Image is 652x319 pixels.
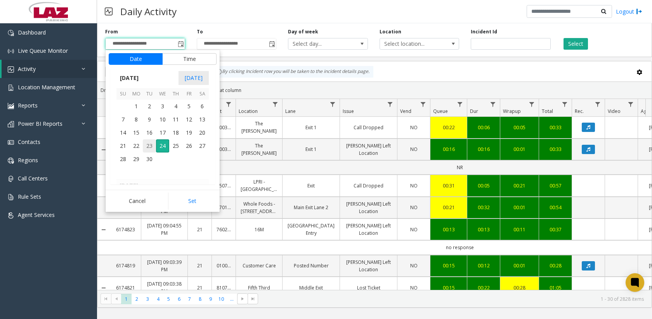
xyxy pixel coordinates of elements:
a: Collapse Details [97,147,110,153]
span: Page 6 [174,294,184,304]
div: 00:05 [505,124,534,131]
td: Saturday, September 27, 2025 [196,139,209,153]
a: Video Filter Menu [626,99,636,109]
span: 29 [130,153,143,166]
a: 810701 [217,284,231,291]
a: 21 [192,226,207,233]
label: From [105,28,118,35]
span: 3 [156,100,169,113]
a: Lost Ticket [345,284,392,291]
td: Saturday, September 20, 2025 [196,126,209,139]
span: Page 7 [184,294,195,304]
span: 24 [156,139,169,153]
span: 30 [143,153,156,166]
img: 'icon' [8,176,14,182]
a: Vend Filter Menu [418,99,428,109]
td: Monday, September 8, 2025 [130,113,143,126]
span: Reports [18,102,38,109]
a: 550701 [217,182,231,189]
td: Sunday, September 14, 2025 [116,126,130,139]
span: 14 [116,126,130,139]
span: 15 [130,126,143,139]
th: [DATE] [116,179,209,192]
th: Tu [143,88,156,100]
span: Issue [343,108,354,114]
th: Su [116,88,130,100]
label: To [197,28,203,35]
span: [DATE] [179,71,209,85]
span: 27 [196,139,209,153]
span: 5 [182,100,196,113]
a: Logout [616,7,642,16]
a: [PERSON_NAME] Left Location [345,258,392,273]
img: logout [636,7,642,16]
div: 00:28 [544,262,567,269]
a: 00:31 [435,182,462,189]
span: 19 [182,126,196,139]
a: Exit [287,182,335,189]
span: 4 [169,100,182,113]
span: 6 [196,100,209,113]
a: Dur Filter Menu [488,99,498,109]
span: 18 [169,126,182,139]
a: Activity [2,60,97,78]
th: Fr [182,88,196,100]
a: Middle Exit [287,284,335,291]
a: NO [402,124,425,131]
td: Saturday, September 13, 2025 [196,113,209,126]
span: Wrapup [503,108,521,114]
img: 'icon' [8,103,14,109]
a: [DATE] 09:03:38 PM [146,280,183,295]
td: Sunday, September 28, 2025 [116,153,130,166]
span: 8 [130,113,143,126]
td: Friday, September 12, 2025 [182,113,196,126]
span: Rule Sets [18,193,41,200]
td: Sunday, September 7, 2025 [116,113,130,126]
td: Tuesday, September 9, 2025 [143,113,156,126]
span: Page 11 [227,294,237,304]
span: 16 [143,126,156,139]
span: [DATE] [116,72,142,84]
a: [PERSON_NAME] Left Location [345,200,392,215]
div: 00:12 [472,262,495,269]
a: [PERSON_NAME] Left Location [345,222,392,237]
div: 00:01 [505,262,534,269]
span: 28 [116,153,130,166]
a: NO [402,146,425,153]
span: Page 2 [132,294,142,304]
button: Time tab [162,53,217,65]
a: 6174823 [114,226,136,233]
a: 00:13 [472,226,495,233]
a: 00:15 [435,262,462,269]
a: 00:16 [435,146,462,153]
span: Page 9 [205,294,216,304]
a: 01:05 [544,284,567,291]
a: Lane Filter Menu [328,99,338,109]
td: Thursday, September 25, 2025 [169,139,182,153]
span: Page 1 [121,294,132,304]
div: 00:16 [472,146,495,153]
td: Wednesday, September 10, 2025 [156,113,169,126]
a: 00:01 [505,204,534,211]
a: NO [402,284,425,291]
span: Dur [470,108,478,114]
th: Sa [196,88,209,100]
kendo-pager-info: 1 - 30 of 2828 items [263,296,644,302]
span: 12 [182,113,196,126]
span: 23 [143,139,156,153]
a: [PERSON_NAME] Left Location [345,142,392,157]
span: Page 5 [163,294,174,304]
a: [DATE] 09:03:39 PM [146,258,183,273]
button: Date tab [109,53,163,65]
a: 00:22 [472,284,495,291]
th: Th [169,88,182,100]
a: 010016 [217,262,231,269]
td: Saturday, September 6, 2025 [196,100,209,113]
div: 00:33 [544,124,567,131]
a: 00:22 [435,124,462,131]
span: Go to the next page [237,293,248,304]
a: Posted Number [287,262,335,269]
